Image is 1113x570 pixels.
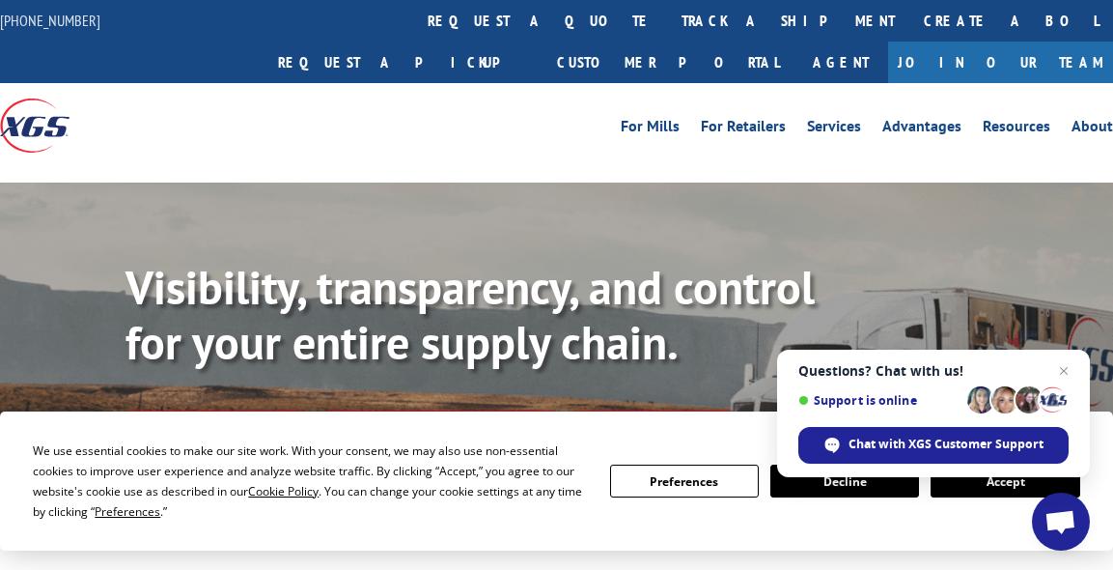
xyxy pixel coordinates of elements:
[125,257,815,373] b: Visibility, transparency, and control for your entire supply chain.
[621,119,680,140] a: For Mills
[95,503,160,520] span: Preferences
[543,42,793,83] a: Customer Portal
[807,119,861,140] a: Services
[798,427,1069,464] span: Chat with XGS Customer Support
[849,436,1043,453] span: Chat with XGS Customer Support
[770,465,919,498] button: Decline
[793,42,888,83] a: Agent
[798,363,1069,379] span: Questions? Chat with us!
[1032,493,1090,551] a: Open chat
[888,42,1113,83] a: Join Our Team
[1071,119,1113,140] a: About
[248,483,319,499] span: Cookie Policy
[264,42,543,83] a: Request a pickup
[882,119,961,140] a: Advantages
[931,465,1079,498] button: Accept
[33,441,586,522] div: We use essential cookies to make our site work. With your consent, we may also use non-essential ...
[798,393,960,408] span: Support is online
[610,465,759,498] button: Preferences
[983,119,1050,140] a: Resources
[701,119,786,140] a: For Retailers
